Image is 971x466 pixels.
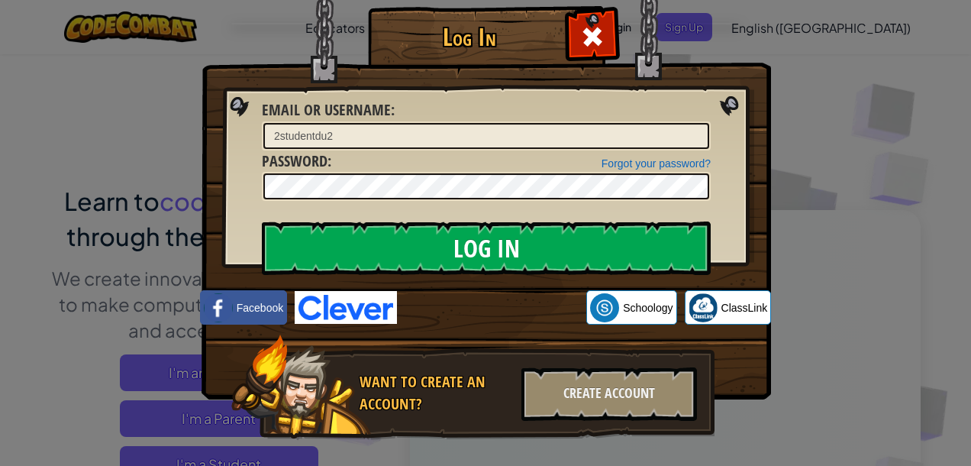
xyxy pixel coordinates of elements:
[372,24,566,50] h1: Log In
[521,367,697,421] div: Create Account
[262,150,331,173] label: :
[721,300,768,316] span: ClassLink
[623,300,673,316] span: Schoology
[262,222,711,275] input: Log In
[295,291,397,324] img: clever-logo-blue.png
[657,15,956,155] iframe: Hộp thoại Đăng nhập bằng Google
[262,150,327,171] span: Password
[397,291,586,325] iframe: Nút Đăng nhập bằng Google
[689,293,718,322] img: classlink-logo-small.png
[360,371,512,415] div: Want to create an account?
[262,99,391,120] span: Email or Username
[590,293,619,322] img: schoology.png
[602,157,711,170] a: Forgot your password?
[262,99,395,121] label: :
[204,293,233,322] img: facebook_small.png
[237,300,283,316] span: Facebook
